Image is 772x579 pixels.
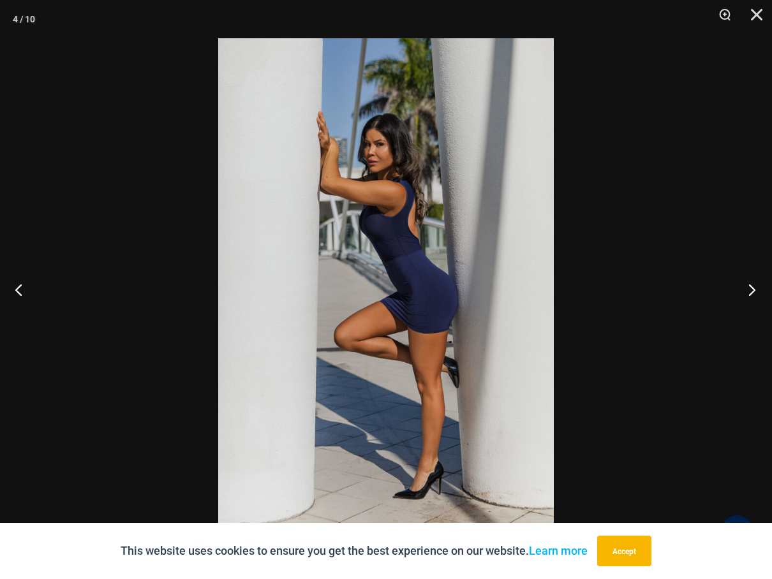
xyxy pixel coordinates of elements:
p: This website uses cookies to ensure you get the best experience on our website. [121,541,588,561]
button: Accept [597,536,651,566]
img: Desire Me Navy 5192 Dress 04 [218,38,554,541]
a: Learn more [529,544,588,557]
div: 4 / 10 [13,10,35,29]
button: Next [724,258,772,321]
